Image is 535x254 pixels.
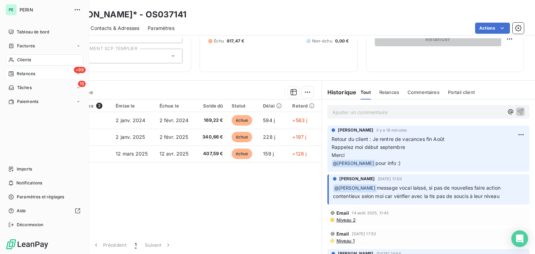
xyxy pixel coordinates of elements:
span: Déconnexion [17,222,44,228]
div: Retard [292,103,317,109]
span: Tableau de bord [17,29,49,35]
div: Échue le [160,103,192,109]
span: Non-échu [312,38,332,44]
span: Clients [17,57,31,63]
button: 1 [131,238,141,252]
a: Paiements [6,96,83,107]
span: 159 j [263,151,274,157]
h6: Historique [322,88,357,96]
span: 594 j [263,117,275,123]
span: Paramètres et réglages [17,194,64,200]
span: Relances [17,71,35,77]
span: 0,00 € [335,38,349,44]
span: 14 août 2025, 11:43 [352,211,389,215]
span: Contacts & Adresses [91,25,139,32]
div: Émise le [116,103,151,109]
a: Factures [6,40,83,51]
a: 15Tâches [6,82,83,93]
span: 1 [135,241,137,248]
span: Commentaires [408,89,440,95]
div: Solde dû [200,103,223,109]
span: Imports [17,166,32,172]
div: Délai [263,103,284,109]
span: échue [232,132,253,142]
span: 340,66 € [200,134,223,141]
a: +99Relances [6,68,83,79]
span: [DATE] 17:03 [378,177,402,181]
span: Échu [214,38,224,44]
span: message vocal laissé, si pas de nouvelles faire action contentieux selon moi car vérifier avec la... [333,185,502,199]
span: 917,47 € [227,38,244,44]
span: [PERSON_NAME] [339,176,375,182]
span: Niveau 2 [336,217,356,223]
span: échue [232,149,253,159]
span: Portail client [448,89,475,95]
span: +197 j [292,134,306,140]
a: Paramètres et réglages [6,191,83,203]
span: 2 janv. 2025 [116,134,145,140]
img: Logo LeanPay [6,239,49,250]
a: Tableau de bord [6,26,83,38]
span: [DATE] 17:52 [352,232,376,236]
a: Imports [6,164,83,175]
span: 2 févr. 2024 [160,117,189,123]
span: Email [336,210,349,216]
span: PERIN [20,7,70,13]
span: +563 j [292,117,307,123]
span: Notifications [16,180,42,186]
span: Tâches [17,85,32,91]
span: Paiements [17,98,38,105]
span: pour info :) [375,160,401,166]
span: Paramètres [148,25,175,32]
button: Relancer [375,32,501,46]
span: Merci [332,152,345,158]
span: Niveau 1 [336,238,355,244]
button: Suivant [141,238,176,252]
button: Actions [475,23,510,34]
span: 2 janv. 2024 [116,117,145,123]
span: Aide [17,208,26,214]
div: Statut [232,103,255,109]
span: +128 j [292,151,307,157]
span: @ [PERSON_NAME] [332,160,375,168]
span: +99 [74,67,86,73]
span: 15 [78,81,86,87]
span: Factures [17,43,35,49]
span: 169,22 € [200,117,223,124]
span: il y a 18 minutes [377,128,407,132]
span: 3 [96,103,102,109]
span: Relances [379,89,399,95]
button: Précédent [88,238,131,252]
span: 12 mars 2025 [116,151,148,157]
div: Open Intercom Messenger [511,230,528,247]
span: 12 avr. 2025 [160,151,189,157]
span: 407,59 € [200,150,223,157]
a: Clients [6,54,83,65]
span: [PERSON_NAME] [338,127,374,133]
span: Tout [360,89,371,95]
div: PE [6,4,17,15]
span: 2 févr. 2025 [160,134,188,140]
span: @ [PERSON_NAME] [333,184,377,192]
a: Aide [6,205,83,216]
span: Rappelez moi début septembre [332,144,405,150]
span: échue [232,115,253,126]
h3: [PERSON_NAME]* - OS037141 [61,8,186,21]
span: 228 j [263,134,275,140]
span: Email [336,231,349,237]
span: Retour du client : Je rentre de vacances fin Août [332,136,444,142]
